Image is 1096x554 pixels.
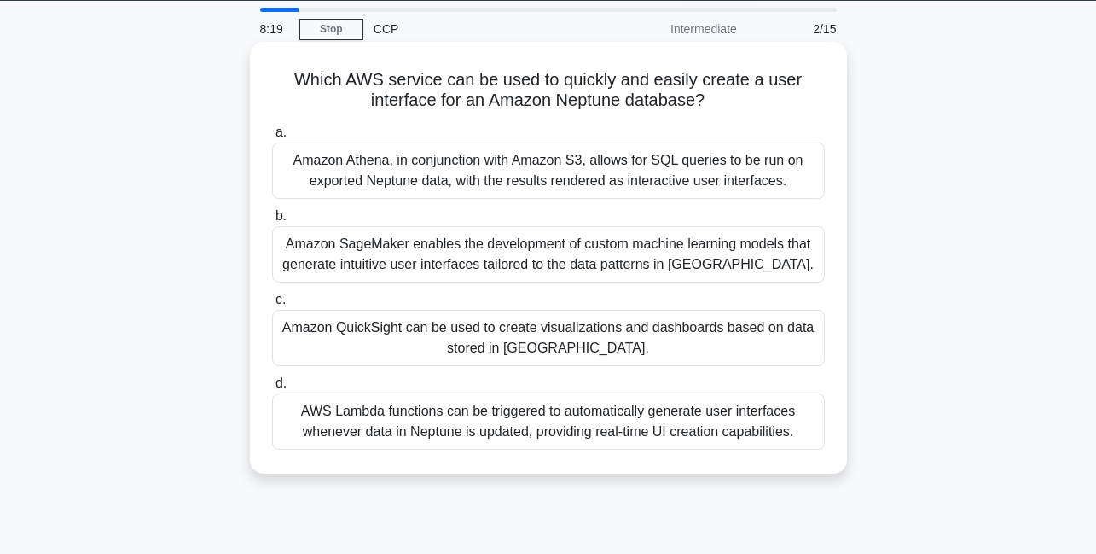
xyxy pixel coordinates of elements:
div: Amazon SageMaker enables the development of custom machine learning models that generate intuitiv... [272,226,825,283]
span: a. [275,125,287,139]
div: Intermediate [598,12,747,46]
div: Amazon QuickSight can be used to create visualizations and dashboards based on data stored in [GE... [272,310,825,366]
div: 2/15 [747,12,847,46]
a: Stop [299,19,363,40]
span: b. [275,208,287,223]
div: Amazon Athena, in conjunction with Amazon S3, allows for SQL queries to be run on exported Neptun... [272,143,825,199]
div: AWS Lambda functions can be triggered to automatically generate user interfaces whenever data in ... [272,394,825,450]
span: d. [275,376,287,390]
span: c. [275,292,286,306]
div: CCP [363,12,598,46]
h5: Which AWS service can be used to quickly and easily create a user interface for an Amazon Neptune... [270,69,826,112]
div: 8:19 [250,12,299,46]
